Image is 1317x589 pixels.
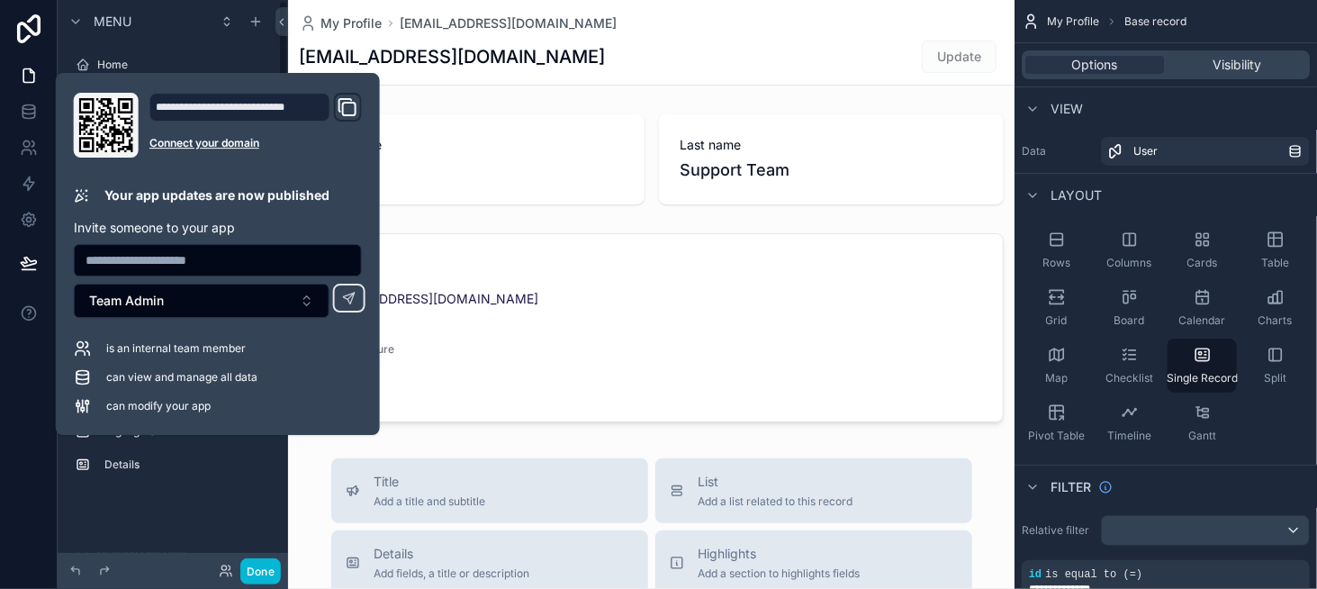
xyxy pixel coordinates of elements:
[97,58,274,72] label: Home
[1095,396,1164,450] button: Timeline
[106,370,257,385] span: can view and manage all data
[1042,256,1070,270] span: Rows
[1240,281,1310,335] button: Charts
[1261,256,1289,270] span: Table
[106,399,211,413] span: can modify your app
[1095,339,1164,393] button: Checklist
[58,409,288,497] div: scrollable content
[74,219,362,237] p: Invite someone to your app
[1051,186,1102,204] span: Layout
[1167,371,1238,385] span: Single Record
[1046,313,1068,328] span: Grid
[1022,144,1094,159] label: Data
[1095,281,1164,335] button: Board
[74,284,329,318] button: Select Button
[89,292,164,310] span: Team Admin
[104,186,329,204] p: Your app updates are now published
[1022,339,1091,393] button: Map
[240,558,281,584] button: Done
[1022,396,1091,450] button: Pivot Table
[1101,137,1310,166] a: User
[1022,281,1091,335] button: Grid
[1179,313,1226,328] span: Calendar
[1188,429,1216,443] span: Gantt
[1240,339,1310,393] button: Split
[106,341,246,356] span: is an internal team member
[1240,223,1310,277] button: Table
[1133,144,1158,159] span: User
[94,13,131,31] span: Menu
[299,44,605,69] h1: [EMAIL_ADDRESS][DOMAIN_NAME]
[1114,313,1145,328] span: Board
[1168,396,1237,450] button: Gantt
[1168,339,1237,393] button: Single Record
[104,458,270,472] label: Details
[1051,478,1091,496] span: Filter
[1045,371,1068,385] span: Map
[299,14,382,32] a: My Profile
[1187,256,1218,270] span: Cards
[1168,223,1237,277] button: Cards
[149,93,362,158] div: Domain and Custom Link
[1124,14,1186,29] span: Base record
[1022,223,1091,277] button: Rows
[1051,100,1083,118] span: View
[68,50,277,79] a: Home
[1213,56,1261,74] span: Visibility
[1264,371,1286,385] span: Split
[320,14,382,32] span: My Profile
[1072,56,1118,74] span: Options
[1107,256,1152,270] span: Columns
[1022,523,1094,538] label: Relative filter
[1047,14,1099,29] span: My Profile
[1258,313,1293,328] span: Charts
[400,14,617,32] a: [EMAIL_ADDRESS][DOMAIN_NAME]
[1028,429,1085,443] span: Pivot Table
[149,136,362,150] a: Connect your domain
[1095,223,1164,277] button: Columns
[1107,429,1151,443] span: Timeline
[1105,371,1153,385] span: Checklist
[1168,281,1237,335] button: Calendar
